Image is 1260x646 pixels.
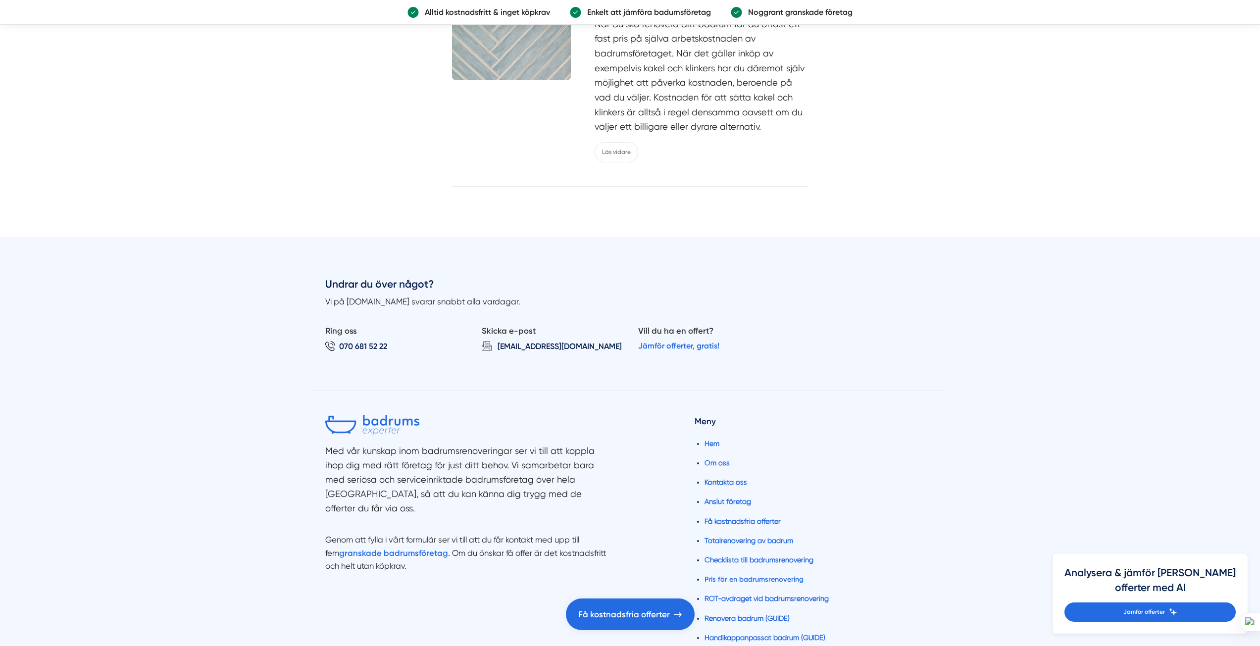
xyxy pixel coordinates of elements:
[705,614,790,622] a: Renovera badrum (GUIDE)
[705,459,730,467] a: Om oss
[452,1,571,80] img: Vad är kostnaden för kakel & klinkers i badrum
[705,634,825,642] a: Handikappanpassat badrum (GUIDE)
[638,341,719,350] a: Jämför offerter, gratis!
[742,6,853,18] p: Noggrant granskade företag
[325,415,419,436] img: Badrumsexperter.se logotyp
[1064,602,1236,622] a: Jämför offerter
[339,548,448,558] a: granskade badrumsföretag
[705,478,747,486] a: Kontakta oss
[705,575,804,584] a: Pris för en badrumsrenovering
[325,277,935,295] h3: Undrar du över något?
[339,548,448,558] strong: granskade badrumsföretag
[705,497,751,505] a: Anslut företag
[325,324,466,341] p: Ring oss
[325,444,610,520] section: Med vår kunskap inom badrumsrenoveringar ser vi till att koppla ihop dig med rätt företag för jus...
[325,415,610,436] a: Badrumsexperter.se logotyp
[705,517,781,525] a: Få kostnadsfria offerter
[705,556,813,564] a: Checklista till badrumsrenovering
[705,440,719,447] a: Hem
[695,415,935,431] h4: Meny
[325,520,610,573] p: Genom att fylla i vårt formulär ser vi till att du får kontakt med upp till fem . Om du önskar få...
[595,17,808,135] p: När du ska renovera ditt badrum får du oftast ett fast pris på själva arbetskostnaden av badrumsf...
[482,341,622,351] a: [EMAIL_ADDRESS][DOMAIN_NAME]
[595,142,638,162] a: Läs vidare
[705,595,829,602] a: ROT-avdraget vid badrumsrenovering
[1123,607,1165,617] span: Jämför offerter
[339,342,387,351] span: 070 681 52 22
[419,6,550,18] p: Alltid kostnadsfritt & inget köpkrav
[581,6,711,18] p: Enkelt att jämföra badumsföretag
[482,324,622,341] p: Skicka e-post
[638,324,779,341] p: Vill du ha en offert?
[325,296,935,308] p: Vi på [DOMAIN_NAME] svarar snabbt alla vardagar.
[705,537,793,545] a: Totalrenovering av badrum
[566,598,695,630] a: Få kostnadsfria offerter
[498,342,622,351] span: [EMAIL_ADDRESS][DOMAIN_NAME]
[578,608,670,621] span: Få kostnadsfria offerter
[1064,565,1236,602] h4: Analysera & jämför [PERSON_NAME] offerter med AI
[325,341,466,351] a: 070 681 52 22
